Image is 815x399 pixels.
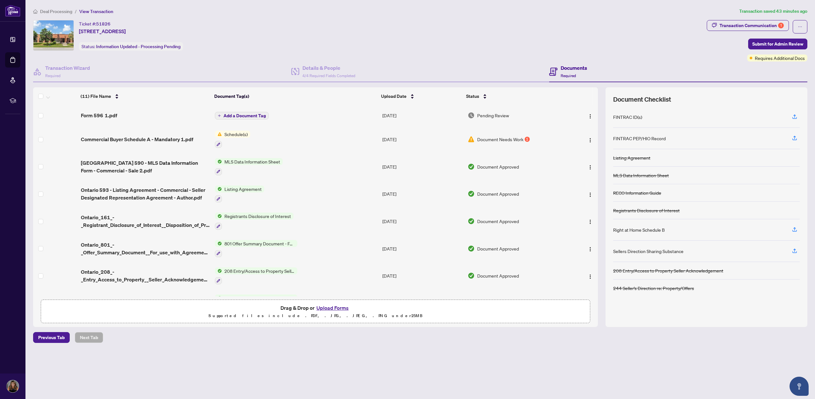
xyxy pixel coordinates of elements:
td: [DATE] [380,262,465,290]
span: Document Approved [477,245,519,252]
span: Status [466,93,479,100]
img: Document Status [468,112,475,119]
button: Logo [585,162,595,172]
div: FINTRAC ID(s) [613,113,642,120]
span: Document Approved [477,190,519,197]
span: MLS Data Information Sheet [222,158,283,165]
span: Document Checklist [613,95,671,104]
span: 51826 [96,21,110,27]
button: Status IconSchedule(s) [215,131,250,148]
td: [DATE] [380,235,465,262]
span: Upload Date [381,93,407,100]
div: MLS Data Information Sheet [613,172,669,179]
button: Status Icon224 Seller's Direction re: Property/Offers - Important Information for Seller Acknowle... [215,294,297,312]
span: Form 596 1.pdf [81,112,117,119]
span: Required [45,73,60,78]
button: Open asap [790,377,809,396]
span: 208 Entry/Access to Property Seller Acknowledgement [222,267,297,274]
span: Listing Agreement [222,185,264,192]
button: Logo [585,134,595,144]
div: Ticket #: [79,20,110,27]
div: Transaction Communication [719,20,784,31]
span: Pending Review [477,112,509,119]
th: Status [464,87,567,105]
span: Document Needs Work [477,136,523,143]
img: Document Status [468,272,475,279]
span: Deal Processing [40,9,72,14]
img: Document Status [468,218,475,225]
h4: Documents [561,64,587,72]
span: plus [218,114,221,117]
button: Status IconRegistrants Disclosure of Interest [215,213,294,230]
span: Information Updated - Processing Pending [96,44,181,49]
img: Status Icon [215,131,222,138]
td: [DATE] [380,153,465,180]
img: Logo [588,114,593,119]
img: Logo [588,165,593,170]
li: / [75,8,77,15]
span: Add a Document Tag [223,113,266,118]
button: Logo [585,189,595,199]
span: Required [561,73,576,78]
button: Logo [585,110,595,120]
span: Drag & Drop or [280,304,351,312]
button: Logo [585,271,595,281]
span: [STREET_ADDRESS] [79,27,126,35]
div: Status: [79,42,183,51]
div: 1 [525,137,530,142]
span: [GEOGRAPHIC_DATA] 590 - MLS Data Information Form - Commercial - Sale 2.pdf [81,159,210,174]
span: home [33,9,38,14]
button: Next Tab [75,332,103,343]
span: 4/4 Required Fields Completed [302,73,355,78]
p: Supported files include .PDF, .JPG, .JPEG, .PNG under 25 MB [45,312,586,320]
img: Status Icon [215,267,222,274]
img: Logo [588,247,593,252]
img: Document Status [468,163,475,170]
button: Add a Document Tag [215,112,269,120]
span: Ontario_208_-_Entry_Access_to_Property__Seller_Acknowledgement.pdf [81,268,210,283]
td: [DATE] [380,180,465,208]
button: Upload Forms [315,304,351,312]
span: Schedule(s) [222,131,250,138]
span: Requires Additional Docs [755,54,805,62]
button: Status Icon208 Entry/Access to Property Seller Acknowledgement [215,267,297,285]
span: Submit for Admin Review [752,39,803,49]
div: 1 [778,23,784,28]
img: Logo [588,274,593,279]
td: [DATE] [380,207,465,235]
button: Submit for Admin Review [748,39,807,49]
span: Drag & Drop orUpload FormsSupported files include .PDF, .JPG, .JPEG, .PNG under25MB [41,300,590,323]
img: Document Status [468,136,475,143]
div: Sellers Direction Sharing Substance [613,248,684,255]
img: Status Icon [215,294,222,301]
span: Ontario_161_-_Registrant_Disclosure_of_Interest__Disposition_of_Property 1 EXECUTED.pdf [81,214,210,229]
span: Document Approved [477,272,519,279]
img: Status Icon [215,158,222,165]
span: Document Approved [477,163,519,170]
span: (11) File Name [81,93,111,100]
img: Status Icon [215,213,222,220]
div: 244 Seller’s Direction re: Property/Offers [613,285,694,292]
span: 801 Offer Summary Document - For use with Agreement of Purchase and Sale [222,240,297,247]
button: Add a Document Tag [215,112,269,120]
div: Listing Agreement [613,154,650,161]
span: Ontario_801_-_Offer_Summary_Document__For_use_with_Agreement_of_Purchase_and_Sale.pdf [81,241,210,256]
img: Logo [588,138,593,143]
h4: Transaction Wizard [45,64,90,72]
img: logo [5,5,20,17]
img: Status Icon [215,185,222,192]
img: Logo [588,219,593,224]
span: Previous Tab [38,332,65,343]
td: [DATE] [380,126,465,153]
span: Ontario_224_-_Sellers_Direction_re__Property_Offers_-_Important_Information_for_Seller_Acknowledg... [81,295,210,311]
span: Ontario 593 - Listing Agreement - Commercial - Seller Designated Representation Agreement - Autho... [81,186,210,201]
img: Logo [588,192,593,197]
span: ellipsis [798,25,802,29]
td: [DATE] [380,105,465,126]
button: Status Icon801 Offer Summary Document - For use with Agreement of Purchase and Sale [215,240,297,257]
div: 208 Entry/Access to Property Seller Acknowledgement [613,267,723,274]
img: Document Status [468,190,475,197]
article: Transaction saved 43 minutes ago [739,8,807,15]
button: Previous Tab [33,332,70,343]
img: Profile Icon [7,380,19,392]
